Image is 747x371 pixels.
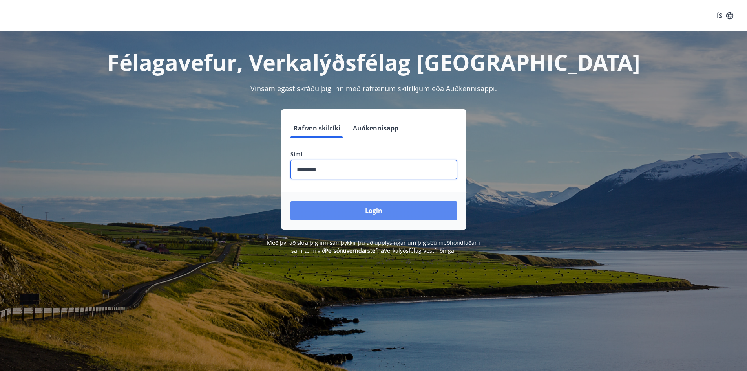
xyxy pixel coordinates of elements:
h1: Félagavefur, Verkalýðsfélag [GEOGRAPHIC_DATA] [100,47,647,77]
button: Auðkennisapp [350,119,402,138]
a: Persónuverndarstefna [325,247,384,254]
button: Login [290,201,457,220]
span: Vinsamlegast skráðu þig inn með rafrænum skilríkjum eða Auðkennisappi. [250,84,497,93]
button: ÍS [712,9,738,23]
button: Rafræn skilríki [290,119,343,138]
label: Sími [290,151,457,158]
span: Með því að skrá þig inn samþykkir þú að upplýsingar um þig séu meðhöndlaðar í samræmi við Verkalý... [267,239,480,254]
